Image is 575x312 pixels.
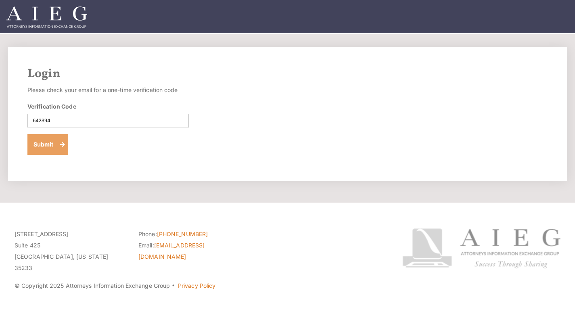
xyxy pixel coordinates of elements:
img: Attorneys Information Exchange Group logo [402,228,560,268]
p: © Copyright 2025 Attorneys Information Exchange Group [15,280,374,291]
img: Attorneys Information Exchange Group [6,6,87,28]
a: Privacy Policy [178,282,215,289]
button: Submit [27,134,68,155]
label: Verification Code [27,102,76,111]
h2: Login [27,67,548,81]
a: [EMAIL_ADDRESS][DOMAIN_NAME] [138,242,205,260]
p: [STREET_ADDRESS] Suite 425 [GEOGRAPHIC_DATA], [US_STATE] 35233 [15,228,126,274]
a: [PHONE_NUMBER] [157,230,208,237]
p: Please check your email for a one-time verification code [27,84,189,96]
li: Email: [138,240,250,262]
li: Phone: [138,228,250,240]
span: · [171,285,175,289]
